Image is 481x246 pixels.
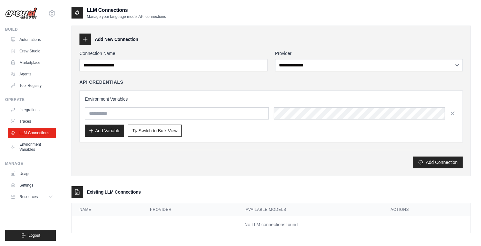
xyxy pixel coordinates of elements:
p: Manage your language model API connections [87,14,166,19]
a: Integrations [8,105,56,115]
a: Usage [8,169,56,179]
span: Logout [28,233,40,238]
h3: Existing LLM Connections [87,189,141,195]
div: Manage [5,161,56,166]
button: Add Connection [413,157,463,168]
h3: Environment Variables [85,96,457,102]
h3: Add New Connection [95,36,138,42]
a: Automations [8,35,56,45]
a: Environment Variables [8,139,56,155]
h4: API Credentials [79,79,123,85]
span: Switch to Bulk View [139,127,177,134]
td: No LLM connections found [72,216,470,233]
label: Connection Name [79,50,267,57]
a: Tool Registry [8,81,56,91]
th: Actions [383,203,470,216]
img: Logo [5,7,37,19]
a: Marketplace [8,58,56,68]
button: Switch to Bulk View [128,125,182,137]
a: Agents [8,69,56,79]
th: Available Models [238,203,383,216]
th: Name [72,203,142,216]
th: Provider [142,203,238,216]
div: Operate [5,97,56,102]
a: LLM Connections [8,128,56,138]
label: Provider [275,50,463,57]
a: Crew Studio [8,46,56,56]
button: Add Variable [85,125,124,137]
button: Logout [5,230,56,241]
button: Resources [8,192,56,202]
a: Settings [8,180,56,190]
h2: LLM Connections [87,6,166,14]
div: Build [5,27,56,32]
span: Resources [19,194,38,199]
a: Traces [8,116,56,127]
